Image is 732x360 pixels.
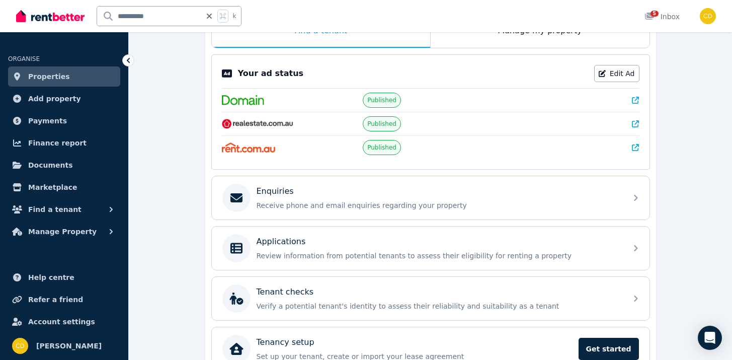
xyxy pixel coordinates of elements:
[8,133,120,153] a: Finance report
[257,236,306,248] p: Applications
[8,199,120,220] button: Find a tenant
[257,336,314,348] p: Tenancy setup
[8,66,120,87] a: Properties
[222,142,276,153] img: Rent.com.au
[12,338,28,354] img: Chris Dimitropoulos
[8,290,120,310] a: Refer a friend
[257,286,314,298] p: Tenant checks
[257,185,294,197] p: Enquiries
[212,176,649,220] a: EnquiriesReceive phone and email enquiries regarding your property
[28,294,83,306] span: Refer a friend
[222,119,294,129] img: RealEstate.com.au
[644,12,680,22] div: Inbox
[8,155,120,175] a: Documents
[257,251,621,261] p: Review information from potential tenants to assess their eligibility for renting a property
[212,277,649,320] a: Tenant checksVerify a potential tenant's identity to assess their reliability and suitability as ...
[28,93,81,105] span: Add property
[28,271,74,283] span: Help centre
[8,312,120,332] a: Account settings
[238,67,303,80] p: Your ad status
[700,8,716,24] img: Chris Dimitropoulos
[257,200,621,210] p: Receive phone and email enquiries regarding your property
[36,340,102,352] span: [PERSON_NAME]
[8,111,120,131] a: Payments
[16,9,85,24] img: RentBetter
[594,65,639,82] a: Edit Ad
[650,11,659,17] span: 5
[28,159,73,171] span: Documents
[8,222,120,242] button: Manage Property
[28,226,97,238] span: Manage Property
[367,120,396,128] span: Published
[28,70,70,83] span: Properties
[8,267,120,287] a: Help centre
[8,89,120,109] a: Add property
[28,316,95,328] span: Account settings
[212,227,649,270] a: ApplicationsReview information from potential tenants to assess their eligibility for renting a p...
[28,203,82,215] span: Find a tenant
[222,95,264,105] img: Domain.com.au
[579,338,639,360] span: Get started
[367,143,396,152] span: Published
[698,326,722,350] div: Open Intercom Messenger
[8,55,40,62] span: ORGANISE
[28,137,87,149] span: Finance report
[257,301,621,311] p: Verify a potential tenant's identity to assess their reliability and suitability as a tenant
[367,96,396,104] span: Published
[232,12,236,20] span: k
[8,177,120,197] a: Marketplace
[28,115,67,127] span: Payments
[28,181,77,193] span: Marketplace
